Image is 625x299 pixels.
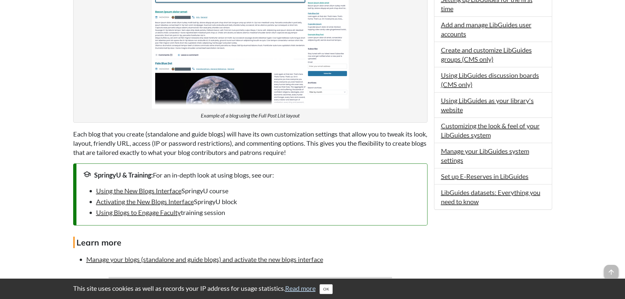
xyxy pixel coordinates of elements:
p: Each blog that you create (standalone and guide blogs) will have its own customization settings t... [73,129,427,157]
div: For an in-depth look at using blogs, see our: [83,170,421,180]
li: SpringyU course [96,186,421,195]
a: Activating the New Blogs Interface [96,198,194,205]
span: arrow_upward [604,265,618,279]
a: Manage your blogs (standalone and guide blogs) and activate the new blogs interface [86,255,323,263]
a: Customizing the look & feel of your LibGuides system [441,122,540,139]
li: SpringyU block [96,197,421,206]
a: Manage your LibGuides system settings [441,147,529,164]
a: Create and customize LibGuides groups (CMS only) [441,46,532,63]
figcaption: Example of a blog using the Full Post List layout [201,112,300,119]
a: LibGuides datasets: Everything you need to know [441,188,540,205]
a: Add and manage LibGuides user accounts [441,21,531,38]
a: Set up E-Reserves in LibGuides [441,172,529,180]
a: arrow_upward [604,266,618,273]
a: Using Blogs to Engage Faculty [96,208,181,216]
a: Using LibGuides as your library's website [441,96,534,114]
div: This site uses cookies as well as records your IP address for usage statistics. [67,284,559,294]
button: Close [320,284,333,294]
a: Read more [285,284,316,292]
li: training session [96,208,421,217]
h4: Learn more [73,237,427,248]
span: school [83,170,91,178]
strong: SpringyU & Training: [94,171,153,179]
a: Using LibGuides discussion boards (CMS only) [441,71,539,88]
a: Using the New Blogs Interface [96,187,181,195]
